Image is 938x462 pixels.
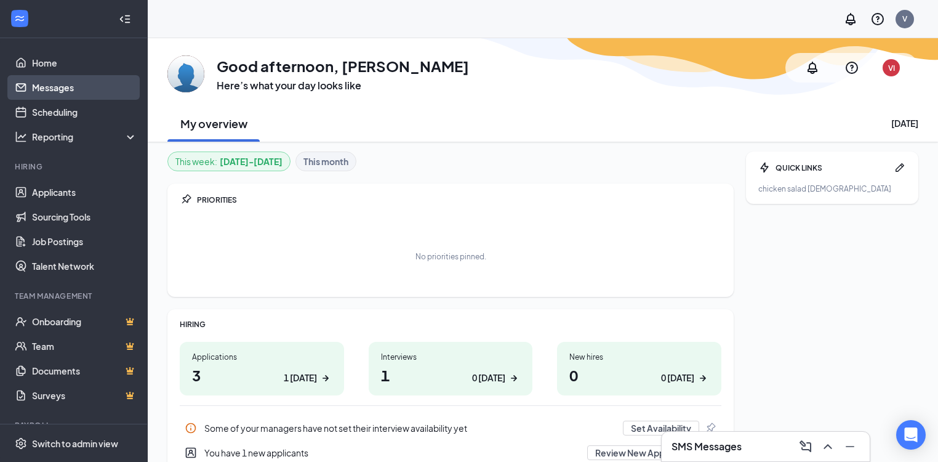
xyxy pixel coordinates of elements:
button: ChevronUp [818,437,838,456]
div: No priorities pinned. [415,251,486,262]
div: You have 1 new applicants [204,447,580,459]
div: HIRING [180,319,721,330]
div: 0 [DATE] [472,371,505,384]
h1: 1 [381,365,521,386]
svg: ArrowRight [697,372,709,384]
a: Scheduling [32,100,137,124]
a: Messages [32,75,137,100]
a: Applications31 [DATE]ArrowRight [180,342,344,395]
a: Talent Network [32,254,137,278]
a: Home [32,51,137,75]
svg: Collapse [119,13,131,25]
h1: Good afternoon, [PERSON_NAME] [217,55,469,76]
div: VI [888,63,895,73]
svg: ChevronUp [820,439,835,454]
div: Applications [192,352,332,362]
a: Job Postings [32,229,137,254]
div: PRIORITIES [197,195,721,205]
button: ComposeMessage [796,437,816,456]
a: chicken salad [DEMOGRAPHIC_DATA] [758,184,906,194]
svg: Settings [15,437,27,450]
div: Team Management [15,291,135,301]
svg: QuestionInfo [844,60,859,75]
div: Some of your managers have not set their interview availability yet [204,422,615,434]
div: Open Intercom Messenger [896,420,926,450]
svg: Pen [894,161,906,174]
svg: Analysis [15,131,27,143]
a: New hires00 [DATE]ArrowRight [557,342,721,395]
svg: Pin [180,193,192,206]
img: Vickie [167,55,204,92]
h3: Here’s what your day looks like [217,79,469,92]
a: Sourcing Tools [32,205,137,229]
svg: ArrowRight [508,372,520,384]
svg: Pin [704,422,716,434]
div: Some of your managers have not set their interview availability yet [180,416,721,440]
a: DocumentsCrown [32,359,137,383]
div: Interviews [381,352,521,362]
div: QUICK LINKS [776,163,889,173]
h2: My overview [180,116,247,131]
svg: Minimize [843,439,857,454]
div: 0 [DATE] [661,371,694,384]
div: New hires [569,352,709,362]
h1: 3 [192,365,332,386]
div: 1 [DATE] [284,371,317,384]
svg: UserEntity [185,447,197,459]
svg: ArrowRight [319,372,332,384]
div: V [902,14,907,24]
svg: Notifications [843,12,858,26]
div: Reporting [32,131,138,143]
svg: Bolt [758,161,771,174]
a: Interviews10 [DATE]ArrowRight [369,342,533,395]
div: Hiring [15,161,135,172]
svg: Info [185,422,197,434]
div: This week : [175,155,283,168]
a: InfoSome of your managers have not set their interview availability yetSet AvailabilityPin [180,416,721,440]
h3: SMS Messages [671,440,742,453]
svg: Notifications [805,60,820,75]
button: Minimize [840,437,860,456]
b: [DATE] - [DATE] [220,155,283,168]
a: SurveysCrown [32,383,137,408]
div: [DATE] [891,117,918,129]
h1: 0 [569,365,709,386]
button: Set Availability [623,421,699,436]
a: TeamCrown [32,334,137,359]
div: Switch to admin view [32,437,118,450]
div: Payroll [15,420,135,431]
a: Applicants [32,180,137,205]
b: This month [303,155,348,168]
button: Review New Applicants [587,445,699,460]
svg: WorkstreamLogo [14,12,26,25]
svg: ComposeMessage [798,439,813,454]
a: OnboardingCrown [32,309,137,334]
svg: QuestionInfo [870,12,885,26]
